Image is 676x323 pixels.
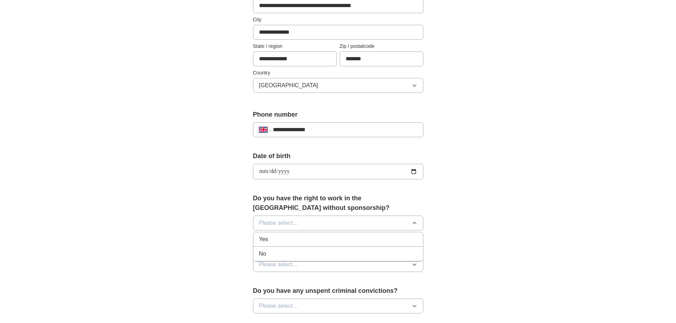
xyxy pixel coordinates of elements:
[259,81,318,90] span: [GEOGRAPHIC_DATA]
[253,257,423,272] button: Please select...
[340,43,423,50] label: Zip / postalcode
[253,16,423,23] label: City
[253,194,423,213] label: Do you have the right to work in the [GEOGRAPHIC_DATA] without sponsorship?
[253,286,423,296] label: Do you have any unspent criminal convictions?
[253,43,337,50] label: State / region
[259,235,268,244] span: Yes
[253,151,423,161] label: Date of birth
[253,78,423,93] button: [GEOGRAPHIC_DATA]
[253,69,423,77] label: Country
[259,260,298,269] span: Please select...
[259,250,266,258] span: No
[259,219,298,227] span: Please select...
[253,299,423,313] button: Please select...
[253,216,423,230] button: Please select...
[259,302,298,310] span: Please select...
[253,110,423,119] label: Phone number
